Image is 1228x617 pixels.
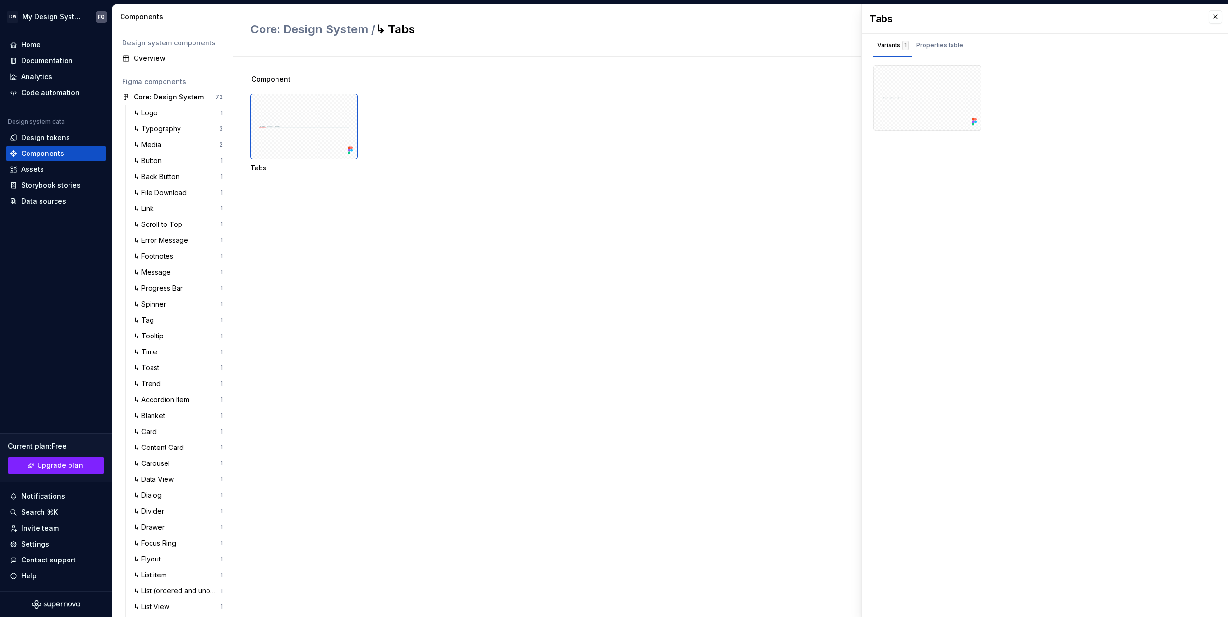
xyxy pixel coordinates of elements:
[219,141,223,149] div: 2
[21,56,73,66] div: Documentation
[6,194,106,209] a: Data sources
[916,41,963,50] div: Properties table
[21,539,49,549] div: Settings
[21,40,41,50] div: Home
[6,505,106,520] button: Search ⌘K
[134,283,187,293] div: ↳ Progress Bar
[130,551,227,567] a: ↳ Flyout1
[130,488,227,503] a: ↳ Dialog1
[221,300,223,308] div: 1
[134,108,162,118] div: ↳ Logo
[6,568,106,584] button: Help
[6,130,106,145] a: Design tokens
[130,280,227,296] a: ↳ Progress Bar1
[130,376,227,392] a: ↳ Trend1
[134,602,173,612] div: ↳ List View
[221,396,223,404] div: 1
[122,38,223,48] div: Design system components
[130,217,227,232] a: ↳ Scroll to Top1
[221,109,223,117] div: 1
[134,395,193,405] div: ↳ Accordion Item
[6,53,106,69] a: Documentation
[32,600,80,609] svg: Supernova Logo
[134,443,188,452] div: ↳ Content Card
[8,118,65,126] div: Design system data
[130,105,227,121] a: ↳ Logo1
[134,315,158,325] div: ↳ Tag
[8,441,104,451] div: Current plan : Free
[250,94,358,173] div: Tabs
[221,460,223,467] div: 1
[250,22,940,37] h2: ↳ Tabs
[221,173,223,181] div: 1
[130,153,227,168] a: ↳ Button1
[130,249,227,264] a: ↳ Footnotes1
[21,555,76,565] div: Contact support
[21,181,81,190] div: Storybook stories
[134,379,165,389] div: ↳ Trend
[221,507,223,515] div: 1
[215,93,223,101] div: 72
[221,380,223,388] div: 1
[130,185,227,200] a: ↳ File Download1
[130,583,227,599] a: ↳ List (ordered and unordered)1
[134,267,175,277] div: ↳ Message
[134,522,168,532] div: ↳ Drawer
[130,265,227,280] a: ↳ Message1
[221,491,223,499] div: 1
[21,196,66,206] div: Data sources
[134,92,204,102] div: Core: Design System
[251,74,290,84] span: Component
[130,519,227,535] a: ↳ Drawer1
[221,364,223,372] div: 1
[221,189,223,196] div: 1
[21,491,65,501] div: Notifications
[130,456,227,471] a: ↳ Carousel1
[21,72,52,82] div: Analytics
[130,328,227,344] a: ↳ Tooltip1
[134,299,170,309] div: ↳ Spinner
[221,252,223,260] div: 1
[134,411,169,421] div: ↳ Blanket
[134,331,167,341] div: ↳ Tooltip
[134,475,178,484] div: ↳ Data View
[134,554,165,564] div: ↳ Flyout
[6,536,106,552] a: Settings
[134,54,223,63] div: Overview
[219,125,223,133] div: 3
[250,22,375,36] span: Core: Design System /
[130,137,227,153] a: ↳ Media2
[221,237,223,244] div: 1
[21,133,70,142] div: Design tokens
[6,69,106,84] a: Analytics
[6,37,106,53] a: Home
[130,504,227,519] a: ↳ Divider1
[122,77,223,86] div: Figma components
[134,204,158,213] div: ↳ Link
[221,476,223,483] div: 1
[134,459,174,468] div: ↳ Carousel
[221,539,223,547] div: 1
[221,316,223,324] div: 1
[221,603,223,611] div: 1
[6,162,106,177] a: Assets
[130,344,227,360] a: ↳ Time1
[118,89,227,105] a: Core: Design System72
[21,523,59,533] div: Invite team
[22,12,84,22] div: My Design System
[134,236,192,245] div: ↳ Error Message
[250,163,358,173] div: Tabs
[2,6,110,27] button: DWMy Design SystemFQ
[134,570,170,580] div: ↳ List item
[6,520,106,536] a: Invite team
[134,252,177,261] div: ↳ Footnotes
[134,491,166,500] div: ↳ Dialog
[120,12,229,22] div: Components
[6,85,106,100] a: Code automation
[134,586,221,596] div: ↳ List (ordered and unordered)
[130,440,227,455] a: ↳ Content Card1
[221,205,223,212] div: 1
[130,296,227,312] a: ↳ Spinner1
[221,157,223,165] div: 1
